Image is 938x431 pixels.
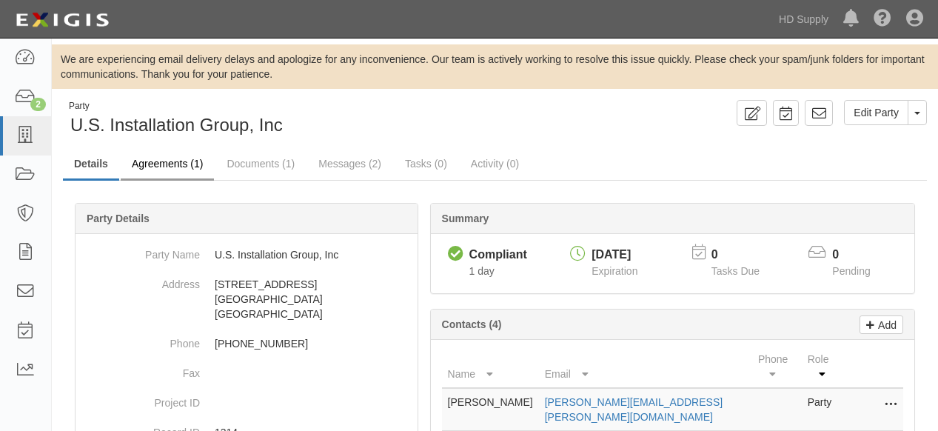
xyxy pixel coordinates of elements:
[52,52,938,81] div: We are experiencing email delivery delays and apologize for any inconvenience. Our team is active...
[469,265,495,277] span: Since 08/19/2025
[592,247,637,264] div: [DATE]
[832,247,888,264] p: 0
[30,98,46,111] div: 2
[844,100,908,125] a: Edit Party
[592,265,637,277] span: Expiration
[81,270,200,292] dt: Address
[81,329,412,358] dd: [PHONE_NUMBER]
[81,240,200,262] dt: Party Name
[539,346,752,388] th: Email
[70,115,283,135] span: U.S. Installation Group, Inc
[69,100,283,113] div: Party
[874,316,897,333] p: Add
[394,149,458,178] a: Tasks (0)
[442,318,502,330] b: Contacts (4)
[832,265,870,277] span: Pending
[860,315,903,334] a: Add
[802,346,844,388] th: Role
[11,7,113,33] img: logo-5460c22ac91f19d4615b14bd174203de0afe785f0fc80cf4dbbc73dc1793850b.png
[121,149,214,181] a: Agreements (1)
[81,388,200,410] dt: Project ID
[81,358,200,381] dt: Fax
[771,4,836,34] a: HD Supply
[545,396,723,423] a: [PERSON_NAME][EMAIL_ADDRESS][PERSON_NAME][DOMAIN_NAME]
[711,247,778,264] p: 0
[752,346,802,388] th: Phone
[711,265,760,277] span: Tasks Due
[81,240,412,270] dd: U.S. Installation Group, Inc
[442,213,489,224] b: Summary
[442,388,539,431] td: [PERSON_NAME]
[442,346,539,388] th: Name
[874,10,891,28] i: Help Center - Complianz
[460,149,530,178] a: Activity (0)
[81,329,200,351] dt: Phone
[87,213,150,224] b: Party Details
[63,149,119,181] a: Details
[215,149,306,178] a: Documents (1)
[63,100,484,138] div: U.S. Installation Group, Inc
[307,149,392,178] a: Messages (2)
[81,270,412,329] dd: [STREET_ADDRESS] [GEOGRAPHIC_DATA] [GEOGRAPHIC_DATA]
[469,247,527,264] div: Compliant
[802,388,844,431] td: Party
[448,247,463,262] i: Compliant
